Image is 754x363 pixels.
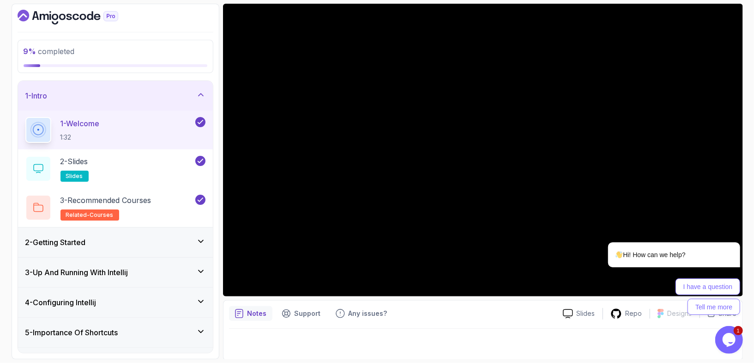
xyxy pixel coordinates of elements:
[60,156,88,167] p: 2 - Slides
[229,306,272,321] button: notes button
[60,118,100,129] p: 1 - Welcome
[18,81,213,111] button: 1-Intro
[276,306,326,321] button: Support button
[25,195,205,221] button: 3-Recommended Coursesrelated-courses
[24,47,75,56] span: completed
[577,309,595,318] p: Slides
[223,4,743,296] iframe: 1 - Hi
[66,211,114,219] span: related-courses
[247,309,267,318] p: Notes
[25,117,205,143] button: 1-Welcome1:32
[18,288,213,317] button: 4-Configuring Intellij
[25,297,97,308] h3: 4 - Configuring Intellij
[295,309,321,318] p: Support
[25,237,86,248] h3: 2 - Getting Started
[579,160,745,321] iframe: chat widget
[25,327,118,338] h3: 5 - Importance Of Shortcuts
[555,309,603,319] a: Slides
[18,10,139,25] a: Dashboard
[24,47,36,56] span: 9 %
[715,326,745,354] iframe: chat widget
[18,228,213,257] button: 2-Getting Started
[60,195,151,206] p: 3 - Recommended Courses
[330,306,393,321] button: Feedback button
[18,318,213,347] button: 5-Importance Of Shortcuts
[25,267,128,278] h3: 3 - Up And Running With Intellij
[25,90,48,101] h3: 1 - Intro
[66,172,83,180] span: slides
[60,133,100,142] p: 1:32
[18,258,213,287] button: 3-Up And Running With Intellij
[349,309,387,318] p: Any issues?
[25,156,205,182] button: 2-Slidesslides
